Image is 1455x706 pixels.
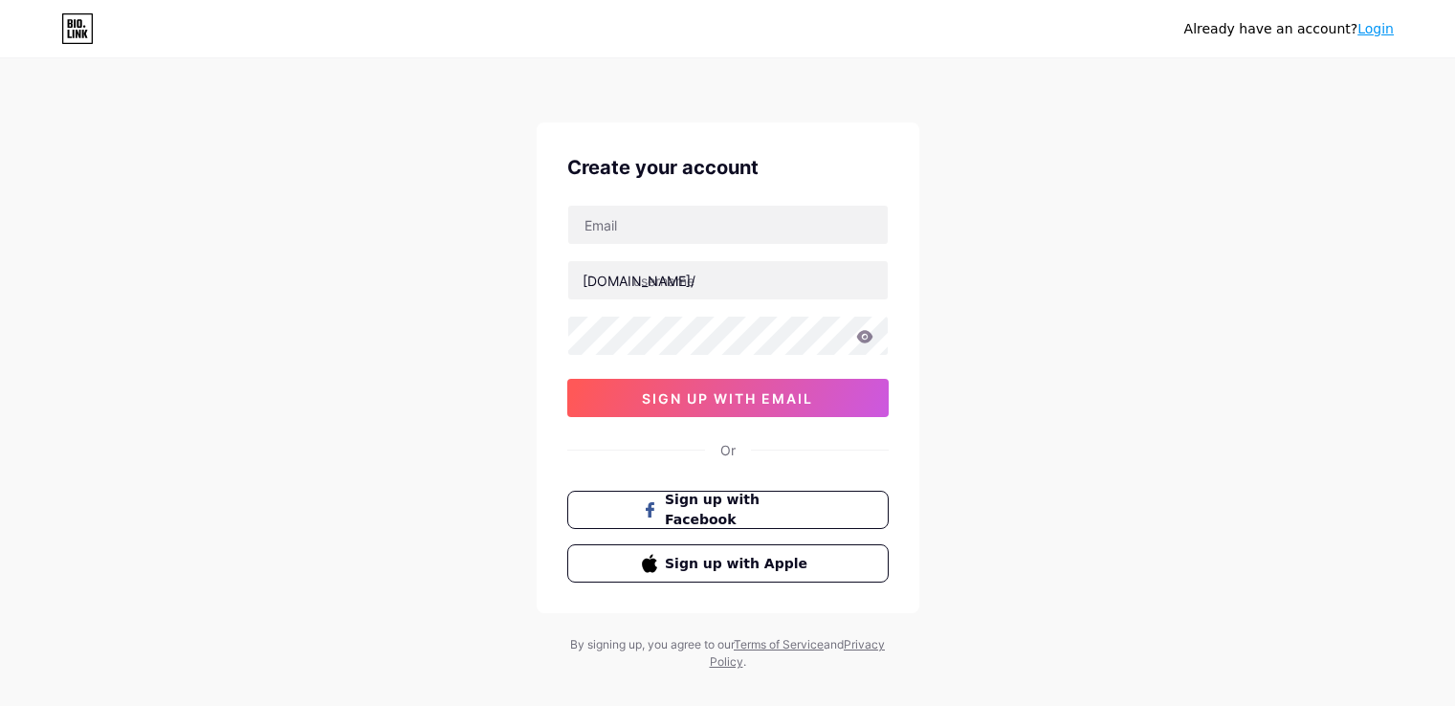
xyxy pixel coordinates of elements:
a: Login [1357,21,1394,36]
span: sign up with email [642,390,813,407]
button: sign up with email [567,379,889,417]
input: username [568,261,888,299]
button: Sign up with Apple [567,544,889,583]
div: Or [720,440,736,460]
button: Sign up with Facebook [567,491,889,529]
a: Terms of Service [734,637,824,651]
div: Create your account [567,153,889,182]
div: Already have an account? [1184,19,1394,39]
div: By signing up, you agree to our and . [565,636,891,671]
span: Sign up with Facebook [665,490,813,530]
input: Email [568,206,888,244]
div: [DOMAIN_NAME]/ [583,271,695,291]
span: Sign up with Apple [665,554,813,574]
